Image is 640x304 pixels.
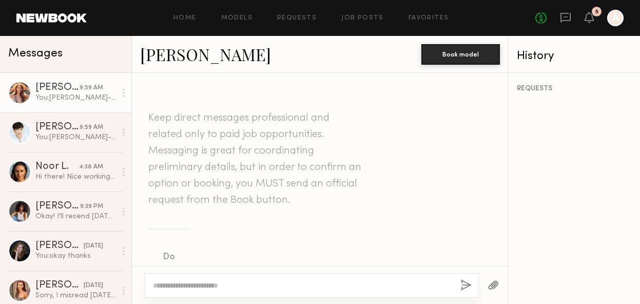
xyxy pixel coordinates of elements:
[409,15,449,22] a: Favorites
[35,172,116,182] div: Hi there! Nice working with you as well. It’s not giving me an option to edit it in the app - wou...
[421,44,500,65] button: Book model
[173,15,197,22] a: Home
[277,15,317,22] a: Requests
[517,50,632,62] div: History
[35,93,116,103] div: You: [PERSON_NAME]- can you do 1pm instead [DATE]? Thanks!
[595,9,598,15] div: 5
[221,15,253,22] a: Models
[607,10,624,26] a: A
[341,15,384,22] a: Job Posts
[35,280,84,291] div: [PERSON_NAME]
[84,281,103,291] div: [DATE]
[80,202,103,212] div: 9:39 PM
[35,122,80,132] div: [PERSON_NAME]
[35,83,80,93] div: [PERSON_NAME]
[148,110,364,208] header: Keep direct messages professional and related only to paid job opportunities. Messaging is great ...
[80,83,103,93] div: 9:59 AM
[35,201,80,212] div: [PERSON_NAME]
[517,85,632,92] div: REQUESTS
[35,132,116,142] div: You: [PERSON_NAME]- can you do noon instead [DATE]?
[8,48,63,60] span: Messages
[35,251,116,261] div: You: okay thanks
[79,162,103,172] div: 4:38 AM
[35,291,116,300] div: Sorry, I misread [DATE] for [DATE]. Never mind, I confirmed 😊. Thank you.
[140,43,271,65] a: [PERSON_NAME]
[80,123,103,132] div: 9:59 AM
[84,241,103,251] div: [DATE]
[163,250,294,264] div: Do
[35,241,84,251] div: [PERSON_NAME]
[35,162,79,172] div: Noor L.
[421,49,500,58] a: Book model
[35,212,116,221] div: Okay! I’ll resend [DATE]. Thanks!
